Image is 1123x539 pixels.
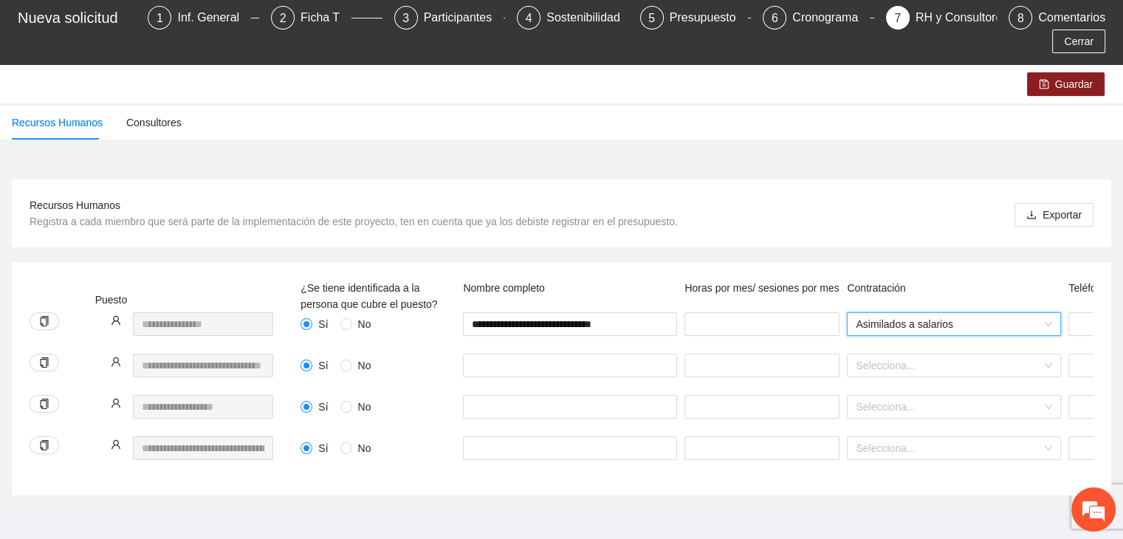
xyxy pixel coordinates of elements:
[30,395,59,413] button: copy
[39,440,49,450] span: copy
[30,199,120,211] span: Recursos Humanos
[111,357,121,367] span: user
[352,316,377,332] span: No
[670,6,748,30] div: Presupuesto
[684,282,839,294] span: Horas por mes/ sesiones por mes
[30,436,59,454] button: copy
[847,282,905,294] span: Contratación
[1039,79,1049,91] span: save
[886,6,997,30] div: 7RH y Consultores
[157,12,163,24] span: 1
[111,439,121,450] span: user
[280,12,286,24] span: 2
[1027,72,1105,96] button: saveGuardar
[352,440,377,456] span: No
[517,6,628,30] div: 4Sostenibilidad
[856,313,1052,335] span: Asimilados a salarios
[546,6,632,30] div: Sostenibilidad
[39,316,49,326] span: copy
[301,282,437,310] span: ¿Se tiene identificada a la persona que cubre el puesto?
[772,12,778,24] span: 6
[1009,6,1105,30] div: 8Comentarios
[39,357,49,368] span: copy
[1055,76,1093,92] span: Guardar
[648,12,655,24] span: 5
[1068,282,1107,294] span: Teléfono
[1026,210,1037,222] span: download
[792,6,870,30] div: Cronograma
[394,6,506,30] div: 3Participantes
[763,6,874,30] div: 6Cronograma
[352,399,377,415] span: No
[312,357,334,374] span: Sí
[30,354,59,371] button: copy
[1052,30,1105,53] button: Cerrar
[312,399,334,415] span: Sí
[1017,12,1024,24] span: 8
[312,440,334,456] span: Sí
[177,6,251,30] div: Inf. General
[640,6,752,30] div: 5Presupuesto
[148,6,259,30] div: 1Inf. General
[526,12,532,24] span: 4
[86,182,204,331] span: Estamos en línea.
[402,12,409,24] span: 3
[271,6,382,30] div: 2Ficha T
[1014,203,1093,227] button: downloadExportar
[12,114,103,131] div: Recursos Humanos
[242,7,278,43] div: Minimizar ventana de chat en vivo
[7,372,281,424] textarea: Escriba su mensaje y pulse “Intro”
[95,294,128,306] span: Puesto
[916,6,1020,30] div: RH y Consultores
[111,315,121,326] span: user
[126,114,182,131] div: Consultores
[30,216,678,227] span: Registra a cada miembro que será parte de la implementación de este proyecto, ten en cuenta que y...
[1064,33,1093,49] span: Cerrar
[30,312,59,330] button: copy
[424,6,504,30] div: Participantes
[18,6,139,30] div: Nueva solicitud
[312,316,334,332] span: Sí
[301,6,351,30] div: Ficha T
[1043,207,1082,223] span: Exportar
[111,398,121,408] span: user
[77,75,248,95] div: Chatee con nosotros ahora
[352,357,377,374] span: No
[463,282,545,294] span: Nombre completo
[39,399,49,409] span: copy
[894,12,901,24] span: 7
[1038,6,1105,30] div: Comentarios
